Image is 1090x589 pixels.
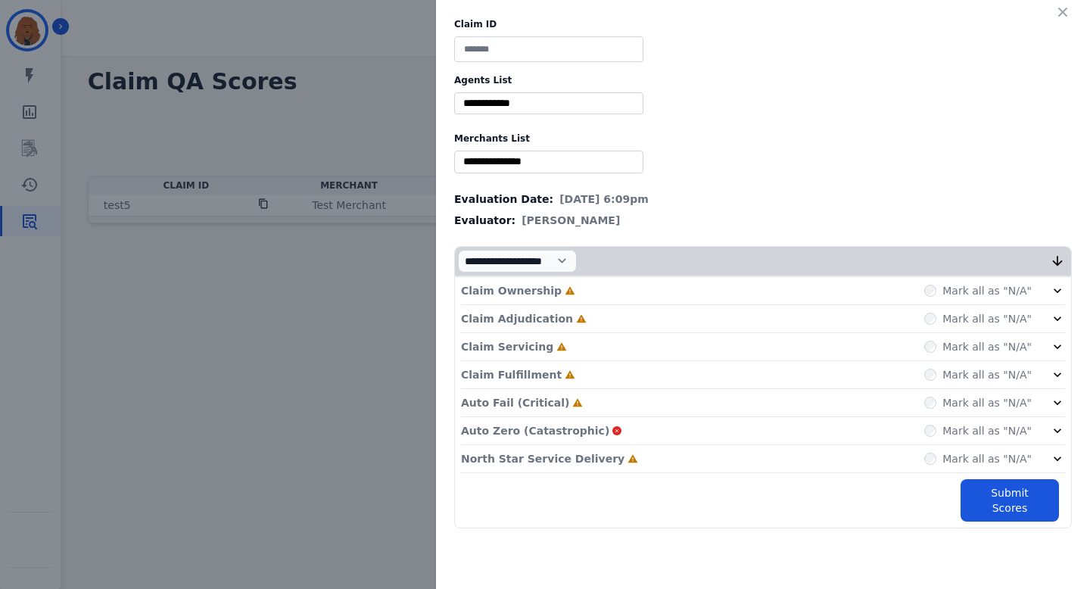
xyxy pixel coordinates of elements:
[461,451,624,466] p: North Star Service Delivery
[942,423,1032,438] label: Mark all as "N/A"
[942,339,1032,354] label: Mark all as "N/A"
[942,367,1032,382] label: Mark all as "N/A"
[454,213,1072,228] div: Evaluator:
[942,395,1032,410] label: Mark all as "N/A"
[458,95,640,111] ul: selected options
[454,192,1072,207] div: Evaluation Date:
[461,423,609,438] p: Auto Zero (Catastrophic)
[961,479,1059,522] button: Submit Scores
[522,213,620,228] span: [PERSON_NAME]
[942,451,1032,466] label: Mark all as "N/A"
[461,339,553,354] p: Claim Servicing
[461,367,562,382] p: Claim Fulfillment
[461,395,569,410] p: Auto Fail (Critical)
[454,18,1072,30] label: Claim ID
[454,132,1072,145] label: Merchants List
[454,74,1072,86] label: Agents List
[458,154,640,170] ul: selected options
[942,283,1032,298] label: Mark all as "N/A"
[461,311,573,326] p: Claim Adjudication
[559,192,649,207] span: [DATE] 6:09pm
[461,283,562,298] p: Claim Ownership
[942,311,1032,326] label: Mark all as "N/A"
